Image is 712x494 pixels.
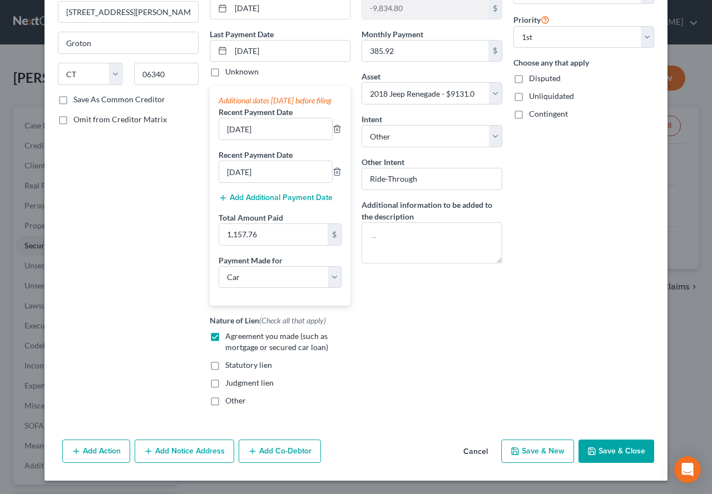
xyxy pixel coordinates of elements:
[210,315,326,326] label: Nature of Lien
[225,378,274,387] span: Judgment lien
[219,149,293,161] label: Recent Payment Date
[362,113,382,125] label: Intent
[362,28,423,40] label: Monthly Payment
[454,441,497,463] button: Cancel
[58,2,198,23] input: Apt, Suite, etc...
[219,255,283,266] label: Payment Made for
[219,193,333,202] button: Add Additional Payment Date
[58,32,198,53] input: Enter city...
[219,95,342,106] div: Additional dates [DATE] before filing
[225,360,272,370] span: Statutory lien
[513,57,654,68] label: Choose any that apply
[362,72,380,81] span: Asset
[501,440,574,463] button: Save & New
[362,168,502,190] input: Specify...
[219,224,328,245] input: 0.00
[225,331,328,352] span: Agreement you made (such as mortgage or secured car loan)
[219,161,332,182] input: --
[578,440,654,463] button: Save & Close
[362,156,404,168] label: Other Intent
[219,106,293,118] label: Recent Payment Date
[239,440,321,463] button: Add Co-Debtor
[210,28,274,40] label: Last Payment Date
[674,456,701,483] div: Open Intercom Messenger
[134,63,199,85] input: Enter zip...
[219,212,283,223] label: Total Amount Paid
[231,41,350,62] input: MM/DD/YYYY
[529,73,561,83] span: Disputed
[362,41,488,62] input: 0.00
[529,109,568,118] span: Contingent
[259,316,326,325] span: (Check all that apply)
[529,91,574,101] span: Unliquidated
[328,224,341,245] div: $
[62,440,130,463] button: Add Action
[362,199,502,222] label: Additional information to be added to the description
[513,13,550,26] label: Priority
[225,396,246,405] span: Other
[219,118,332,139] input: --
[73,114,167,124] span: Omit from Creditor Matrix
[135,440,234,463] button: Add Notice Address
[225,66,259,77] label: Unknown
[488,41,502,62] div: $
[73,94,165,105] label: Save As Common Creditor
